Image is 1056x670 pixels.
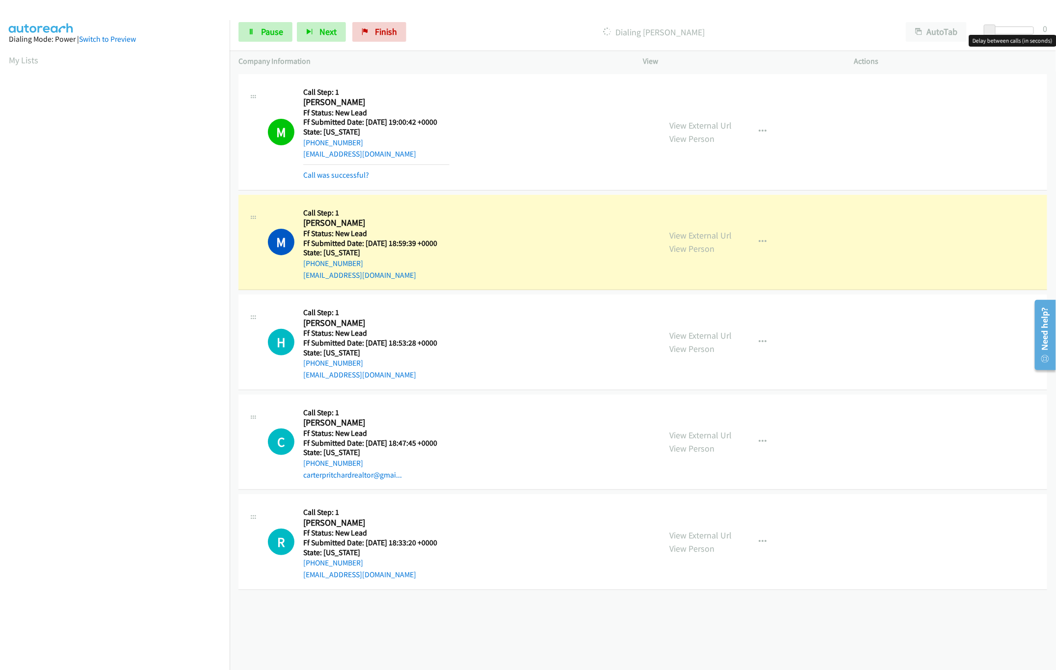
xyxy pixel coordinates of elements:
[303,259,363,268] a: [PHONE_NUMBER]
[669,230,732,241] a: View External Url
[303,117,449,127] h5: Ff Submitted Date: [DATE] 19:00:42 +0000
[303,97,449,108] h2: [PERSON_NAME]
[669,133,714,144] a: View Person
[669,443,714,454] a: View Person
[319,26,337,37] span: Next
[268,529,294,555] h1: R
[303,217,449,229] h2: [PERSON_NAME]
[669,343,714,354] a: View Person
[303,248,449,258] h5: State: [US_STATE]
[238,22,292,42] a: Pause
[669,429,732,441] a: View External Url
[268,329,294,355] h1: H
[303,358,363,368] a: [PHONE_NUMBER]
[669,330,732,341] a: View External Url
[297,22,346,42] button: Next
[352,22,406,42] a: Finish
[9,54,38,66] a: My Lists
[9,76,230,542] iframe: Dialpad
[854,55,1047,67] p: Actions
[303,448,449,457] h5: State: [US_STATE]
[303,318,449,329] h2: [PERSON_NAME]
[303,208,449,218] h5: Call Step: 1
[303,570,416,579] a: [EMAIL_ADDRESS][DOMAIN_NAME]
[669,243,714,254] a: View Person
[303,170,369,180] a: Call was successful?
[303,429,449,438] h5: Ff Status: New Lead
[303,239,449,248] h5: Ff Submitted Date: [DATE] 18:59:39 +0000
[303,138,363,147] a: [PHONE_NUMBER]
[303,270,416,280] a: [EMAIL_ADDRESS][DOMAIN_NAME]
[268,429,294,455] h1: C
[268,119,294,145] h1: M
[303,229,449,239] h5: Ff Status: New Lead
[303,517,449,529] h2: [PERSON_NAME]
[375,26,397,37] span: Finish
[238,55,625,67] p: Company Information
[268,229,294,255] h1: M
[303,108,449,118] h5: Ff Status: New Lead
[303,538,449,548] h5: Ff Submitted Date: [DATE] 18:33:20 +0000
[303,470,402,480] a: carterpritchardrealtor@gmai...
[303,458,363,468] a: [PHONE_NUMBER]
[303,548,449,558] h5: State: [US_STATE]
[420,26,888,39] p: Dialing [PERSON_NAME]
[303,149,416,159] a: [EMAIL_ADDRESS][DOMAIN_NAME]
[303,528,449,538] h5: Ff Status: New Lead
[303,408,449,418] h5: Call Step: 1
[303,348,449,358] h5: State: [US_STATE]
[79,34,136,44] a: Switch to Preview
[303,438,449,448] h5: Ff Submitted Date: [DATE] 18:47:45 +0000
[303,308,449,318] h5: Call Step: 1
[303,127,449,137] h5: State: [US_STATE]
[303,328,449,338] h5: Ff Status: New Lead
[1043,22,1047,35] div: 0
[303,370,416,379] a: [EMAIL_ADDRESS][DOMAIN_NAME]
[303,87,449,97] h5: Call Step: 1
[261,26,283,37] span: Pause
[906,22,967,42] button: AutoTab
[9,33,221,45] div: Dialing Mode: Power |
[1028,296,1056,374] iframe: Resource Center
[669,120,732,131] a: View External Url
[268,529,294,555] div: The call is yet to be attempted
[303,338,449,348] h5: Ff Submitted Date: [DATE] 18:53:28 +0000
[669,543,714,554] a: View Person
[268,329,294,355] div: The call is yet to be attempted
[303,508,449,517] h5: Call Step: 1
[303,417,449,429] h2: [PERSON_NAME]
[669,530,732,541] a: View External Url
[643,55,836,67] p: View
[303,558,363,567] a: [PHONE_NUMBER]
